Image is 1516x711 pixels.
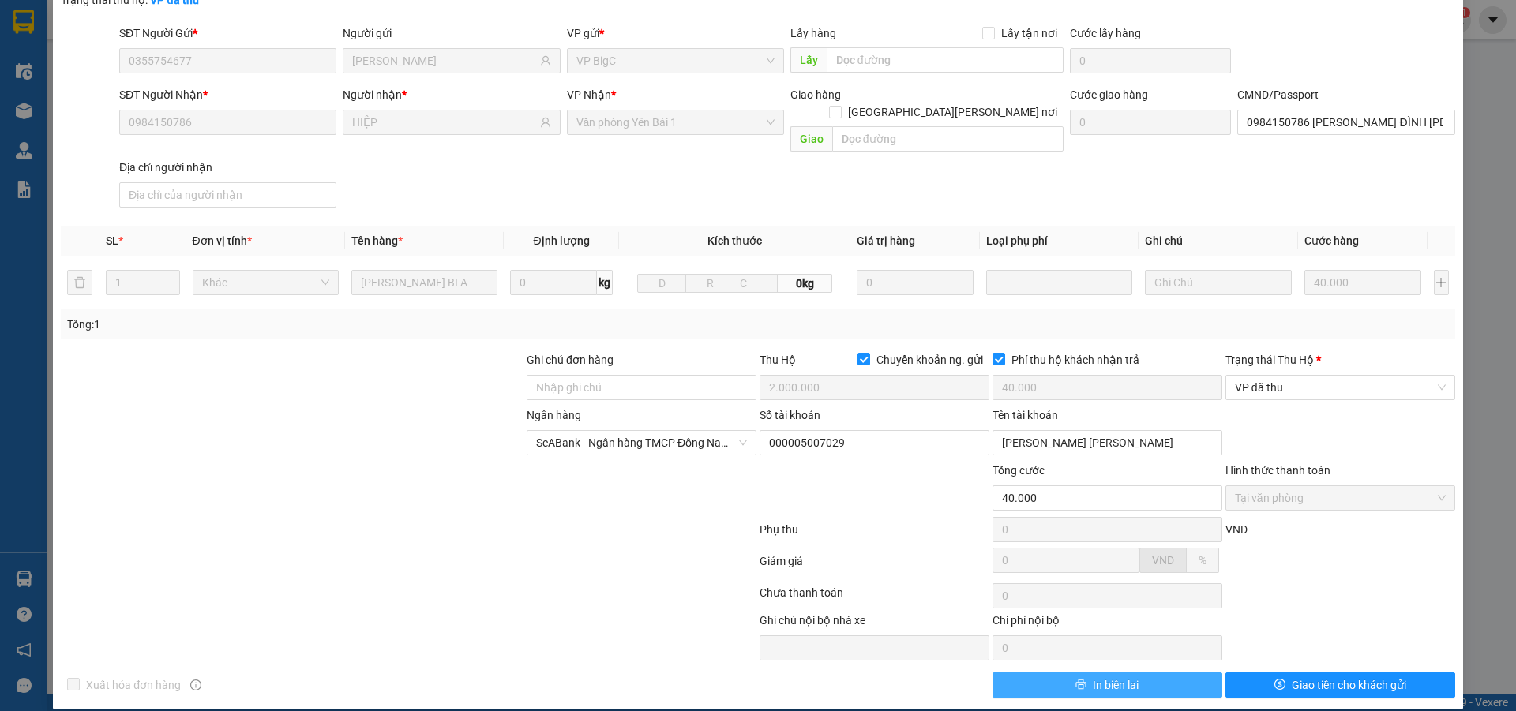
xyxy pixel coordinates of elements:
[1070,110,1231,135] input: Cước giao hàng
[352,114,536,131] input: Tên người nhận
[527,375,756,400] input: Ghi chú đơn hàng
[1005,351,1146,369] span: Phí thu hộ khách nhận trả
[343,86,560,103] div: Người nhận
[1070,27,1141,39] label: Cước lấy hàng
[351,234,403,247] span: Tên hàng
[758,521,991,548] div: Phụ thu
[707,234,762,247] span: Kích thước
[597,270,613,295] span: kg
[536,431,747,455] span: SeABank - Ngân hàng TMCP Đông Nam Á
[1274,679,1285,691] span: dollar
[576,49,775,73] span: VP BigC
[80,676,187,694] span: Xuất hóa đơn hàng
[790,47,827,73] span: Lấy
[67,270,92,295] button: delete
[1304,234,1359,247] span: Cước hàng
[857,270,974,295] input: 0
[760,409,820,421] label: Số tài khoản
[567,24,784,42] div: VP gửi
[842,103,1064,121] span: [GEOGRAPHIC_DATA][PERSON_NAME] nơi
[1304,270,1422,295] input: 0
[119,86,336,103] div: SĐT Người Nhận
[119,182,336,208] input: Địa chỉ của người nhận
[790,27,836,39] span: Lấy hàng
[832,126,1064,152] input: Dọc đường
[1145,270,1291,295] input: Ghi Chú
[1225,672,1455,698] button: dollarGiao tiền cho khách gửi
[993,672,1222,698] button: printerIn biên lai
[527,409,581,421] label: Ngân hàng
[567,88,611,101] span: VP Nhận
[790,88,841,101] span: Giao hàng
[760,612,989,635] div: Ghi chú nội bộ nhà xe
[119,24,336,42] div: SĐT Người Gửi
[685,274,734,293] input: R
[533,234,589,247] span: Định lượng
[1225,523,1248,536] span: VND
[993,612,1222,635] div: Chi phí nội bộ
[857,234,915,247] span: Giá trị hàng
[1075,679,1086,691] span: printer
[540,55,551,66] span: user
[527,354,614,366] label: Ghi chú đơn hàng
[1199,554,1206,567] span: %
[637,274,686,293] input: D
[190,679,201,690] span: info-circle
[1292,676,1406,694] span: Giao tiền cho khách gửi
[1225,464,1330,477] label: Hình thức thanh toán
[352,52,536,69] input: Tên người gửi
[1237,86,1454,103] div: CMND/Passport
[1434,270,1449,295] button: plus
[1139,226,1297,256] th: Ghi chú
[1152,554,1174,567] span: VND
[758,584,991,612] div: Chưa thanh toán
[1070,88,1148,101] label: Cước giao hàng
[202,271,329,294] span: Khác
[870,351,989,369] span: Chuyển khoản ng. gửi
[67,316,585,333] div: Tổng: 1
[760,354,796,366] span: Thu Hộ
[790,126,832,152] span: Giao
[734,274,778,293] input: C
[343,24,560,42] div: Người gửi
[1093,676,1139,694] span: In biên lai
[1070,48,1231,73] input: Cước lấy hàng
[540,117,551,128] span: user
[106,234,118,247] span: SL
[1235,486,1446,510] span: Tại văn phòng
[1235,376,1446,399] span: VP đã thu
[758,552,991,580] div: Giảm giá
[119,159,336,176] div: Địa chỉ người nhận
[1225,351,1455,369] div: Trạng thái Thu Hộ
[576,110,775,134] span: Văn phòng Yên Bái 1
[995,24,1064,42] span: Lấy tận nơi
[993,409,1058,421] label: Tên tài khoản
[980,226,1139,256] th: Loại phụ phí
[760,430,989,455] input: Số tài khoản
[778,274,831,293] span: 0kg
[993,464,1045,477] span: Tổng cước
[827,47,1064,73] input: Dọc đường
[993,430,1222,455] input: Tên tài khoản
[351,270,497,295] input: VD: Bàn, Ghế
[193,234,252,247] span: Đơn vị tính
